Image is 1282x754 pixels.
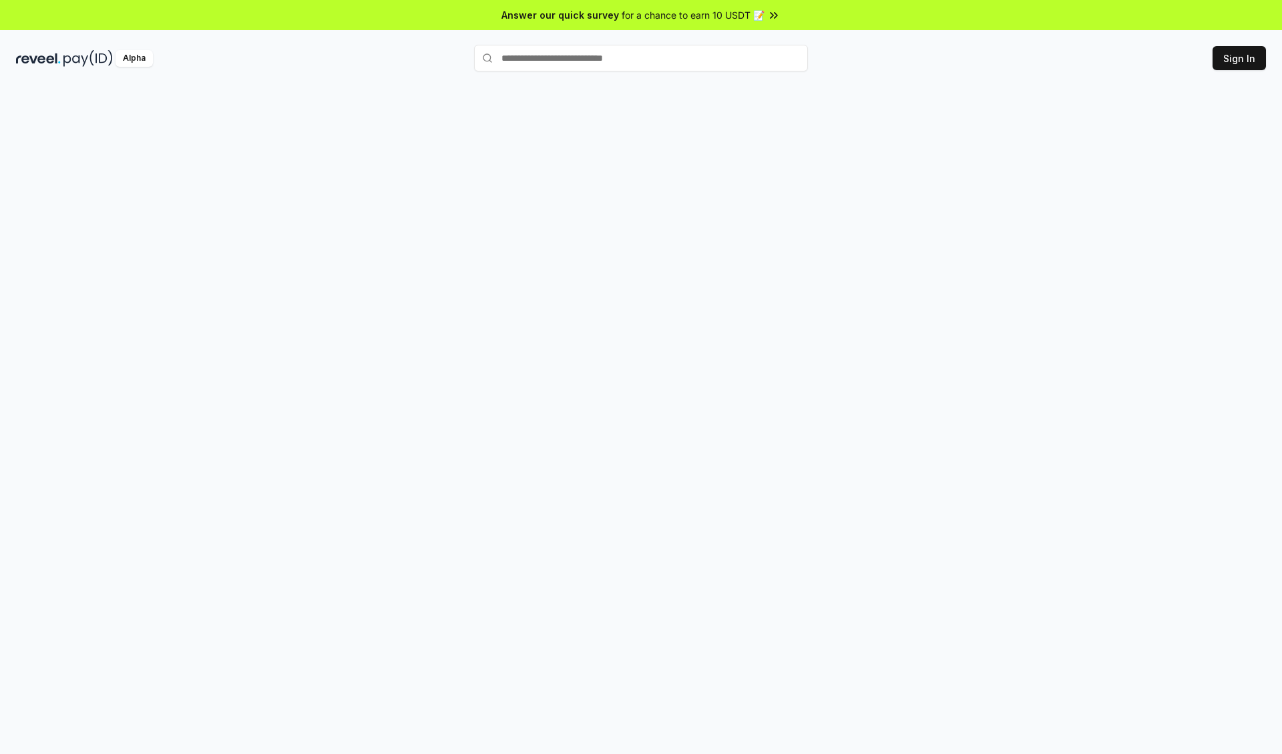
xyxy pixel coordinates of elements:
span: Answer our quick survey [501,8,619,22]
img: pay_id [63,50,113,67]
img: reveel_dark [16,50,61,67]
button: Sign In [1213,46,1266,70]
span: for a chance to earn 10 USDT 📝 [622,8,765,22]
div: Alpha [116,50,153,67]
